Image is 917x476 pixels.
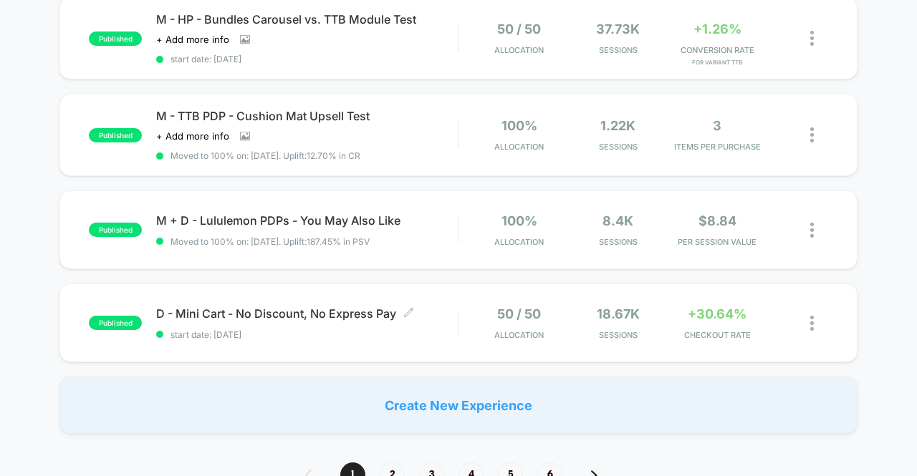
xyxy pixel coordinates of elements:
span: start date: [DATE] [156,54,458,64]
span: CHECKOUT RATE [671,330,763,340]
span: Allocation [494,237,544,247]
span: M - HP - Bundles Carousel vs. TTB Module Test [156,12,458,26]
span: published [89,316,142,330]
span: 18.67k [597,306,640,321]
span: Moved to 100% on: [DATE] . Uplift: 12.70% in CR [171,150,360,161]
span: $8.84 [698,213,736,228]
span: M + D - Lululemon PDPs - You May Also Like [156,213,458,228]
span: 50 / 50 [497,21,541,37]
span: PER SESSION VALUE [671,237,763,247]
span: Moved to 100% on: [DATE] . Uplift: 187.45% in PSV [171,236,370,247]
span: published [89,128,142,142]
img: close [810,127,814,142]
span: Allocation [494,45,544,55]
span: + Add more info [156,130,229,142]
span: Sessions [572,330,664,340]
span: M - TTB PDP - Cushion Mat Upsell Test [156,109,458,123]
img: close [810,223,814,238]
img: close [810,316,814,331]
span: Sessions [572,142,664,152]
span: Sessions [572,237,664,247]
span: ITEMS PER PURCHASE [671,142,763,152]
span: 1.22k [600,118,635,133]
span: 37.73k [596,21,640,37]
img: close [810,31,814,46]
span: 100% [501,213,537,228]
div: Create New Experience [59,377,858,434]
span: for Variant TTB [671,59,763,66]
span: + Add more info [156,34,229,45]
span: Sessions [572,45,664,55]
span: D - Mini Cart - No Discount, No Express Pay [156,306,458,321]
span: start date: [DATE] [156,329,458,340]
span: published [89,31,142,46]
span: 3 [713,118,721,133]
span: +30.64% [688,306,746,321]
span: +1.26% [693,21,741,37]
span: CONVERSION RATE [671,45,763,55]
span: 8.4k [602,213,633,228]
span: 100% [501,118,537,133]
span: Allocation [494,330,544,340]
span: Allocation [494,142,544,152]
span: published [89,223,142,237]
span: 50 / 50 [497,306,541,321]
